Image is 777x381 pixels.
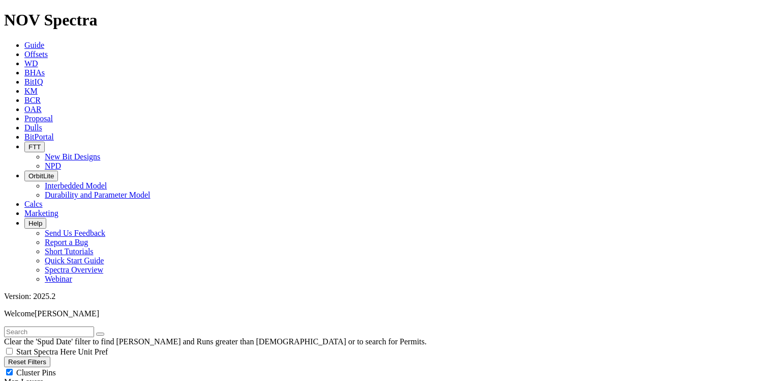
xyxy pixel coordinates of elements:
[4,11,773,30] h1: NOV Spectra
[24,87,38,95] a: KM
[45,247,94,256] a: Short Tutorials
[35,309,99,318] span: [PERSON_NAME]
[78,347,108,356] span: Unit Pref
[45,161,61,170] a: NPD
[24,77,43,86] a: BitIQ
[45,256,104,265] a: Quick Start Guide
[45,275,72,283] a: Webinar
[28,172,54,180] span: OrbitLite
[24,96,41,104] a: BCR
[4,326,94,337] input: Search
[45,152,100,161] a: New Bit Designs
[28,143,41,151] span: FTT
[24,132,54,141] a: BitPortal
[16,347,76,356] span: Start Spectra Here
[24,41,44,49] a: Guide
[6,348,13,355] input: Start Spectra Here
[24,59,38,68] a: WD
[16,368,56,377] span: Cluster Pins
[24,200,43,208] a: Calcs
[4,309,773,318] p: Welcome
[45,229,105,237] a: Send Us Feedback
[45,181,107,190] a: Interbedded Model
[4,337,427,346] span: Clear the 'Spud Date' filter to find [PERSON_NAME] and Runs greater than [DEMOGRAPHIC_DATA] or to...
[28,220,42,227] span: Help
[24,142,45,152] button: FTT
[24,171,58,181] button: OrbitLite
[45,190,151,199] a: Durability and Parameter Model
[45,265,103,274] a: Spectra Overview
[24,218,46,229] button: Help
[24,114,53,123] a: Proposal
[24,105,42,114] a: OAR
[24,123,42,132] a: Dulls
[24,50,48,59] a: Offsets
[45,238,88,247] a: Report a Bug
[4,292,773,301] div: Version: 2025.2
[24,209,58,217] a: Marketing
[4,357,50,367] button: Reset Filters
[24,68,45,77] a: BHAs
